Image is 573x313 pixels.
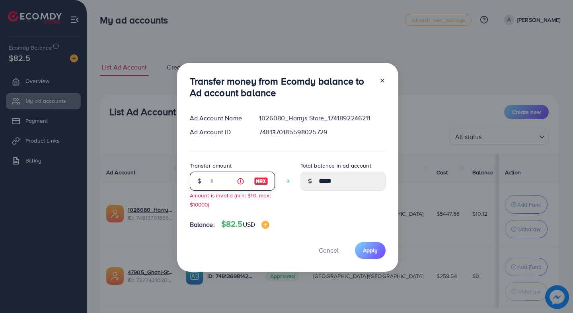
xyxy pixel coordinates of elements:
label: Transfer amount [190,162,232,170]
span: Balance: [190,220,215,229]
img: image [261,221,269,229]
span: Apply [363,246,378,254]
span: Cancel [319,246,339,255]
button: Apply [355,242,386,259]
span: USD [243,220,255,229]
div: Ad Account ID [183,128,253,137]
h3: Transfer money from Ecomdy balance to Ad account balance [190,75,373,99]
div: Ad Account Name [183,114,253,123]
div: 7481370185598025729 [253,128,392,137]
img: image [254,176,268,186]
div: 1026080_Harrys Store_1741892246211 [253,114,392,123]
button: Cancel [309,242,349,259]
small: Amount is invalid (min: $10, max: $10000) [190,191,271,208]
label: Total balance in ad account [300,162,371,170]
h4: $82.5 [221,219,269,229]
